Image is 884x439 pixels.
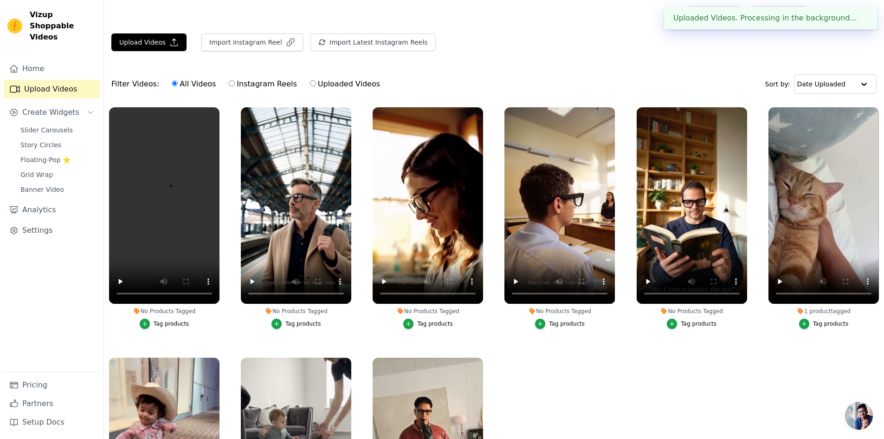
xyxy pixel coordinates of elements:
[857,13,868,24] button: Close
[310,80,316,86] input: Uploaded Videos
[7,19,22,33] img: Vizup
[20,125,73,135] span: Slider Carousels
[4,394,100,413] a: Partners
[664,7,877,29] div: Uploaded Videos. Processing in the background...
[229,80,235,86] input: Instagram Reels
[15,124,100,137] a: Slider Carousels
[829,7,877,23] p: Ma boutique
[111,33,187,51] button: Upload Videos
[753,6,806,24] a: Book Demo
[22,107,79,118] span: Create Widgets
[171,78,216,90] label: All Videos
[15,138,100,151] a: Story Circles
[111,73,385,95] div: Filter Videos:
[4,201,100,219] a: Analytics
[637,308,747,315] div: No Products Tagged
[172,80,178,86] input: All Videos
[373,308,483,315] div: No Products Tagged
[549,320,585,328] div: Tag products
[4,221,100,240] a: Settings
[4,413,100,432] a: Setup Docs
[687,6,740,24] a: Help Setup
[201,33,303,51] button: Import Instagram Reel
[799,319,849,329] button: Tag products
[15,168,100,181] a: Grid Wrap
[140,319,189,329] button: Tag products
[154,320,189,328] div: Tag products
[310,78,381,90] label: Uploaded Videos
[20,170,53,179] span: Grid Wrap
[504,308,615,315] div: No Products Tagged
[30,9,96,43] span: Vizup Shoppable Videos
[4,103,100,122] button: Create Widgets
[417,320,453,328] div: Tag products
[271,319,321,329] button: Tag products
[15,153,100,166] a: Floating-Pop ⭐
[228,78,297,90] label: Instagram Reels
[4,376,100,394] a: Pricing
[109,308,219,315] div: No Products Tagged
[403,319,453,329] button: Tag products
[768,308,879,315] div: 1 product tagged
[667,319,716,329] button: Tag products
[813,320,849,328] div: Tag products
[765,74,877,94] div: Sort by:
[285,320,321,328] div: Tag products
[4,59,100,78] a: Home
[20,185,64,194] span: Banner Video
[20,155,71,164] span: Floating-Pop ⭐
[535,319,585,329] button: Tag products
[845,402,873,430] a: Ouvrir le chat
[681,320,716,328] div: Tag products
[310,33,436,51] button: Import Latest Instagram Reels
[4,80,100,98] a: Upload Videos
[15,183,100,196] a: Banner Video
[241,308,351,315] div: No Products Tagged
[20,140,61,150] span: Story Circles
[814,7,877,23] button: M Ma boutique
